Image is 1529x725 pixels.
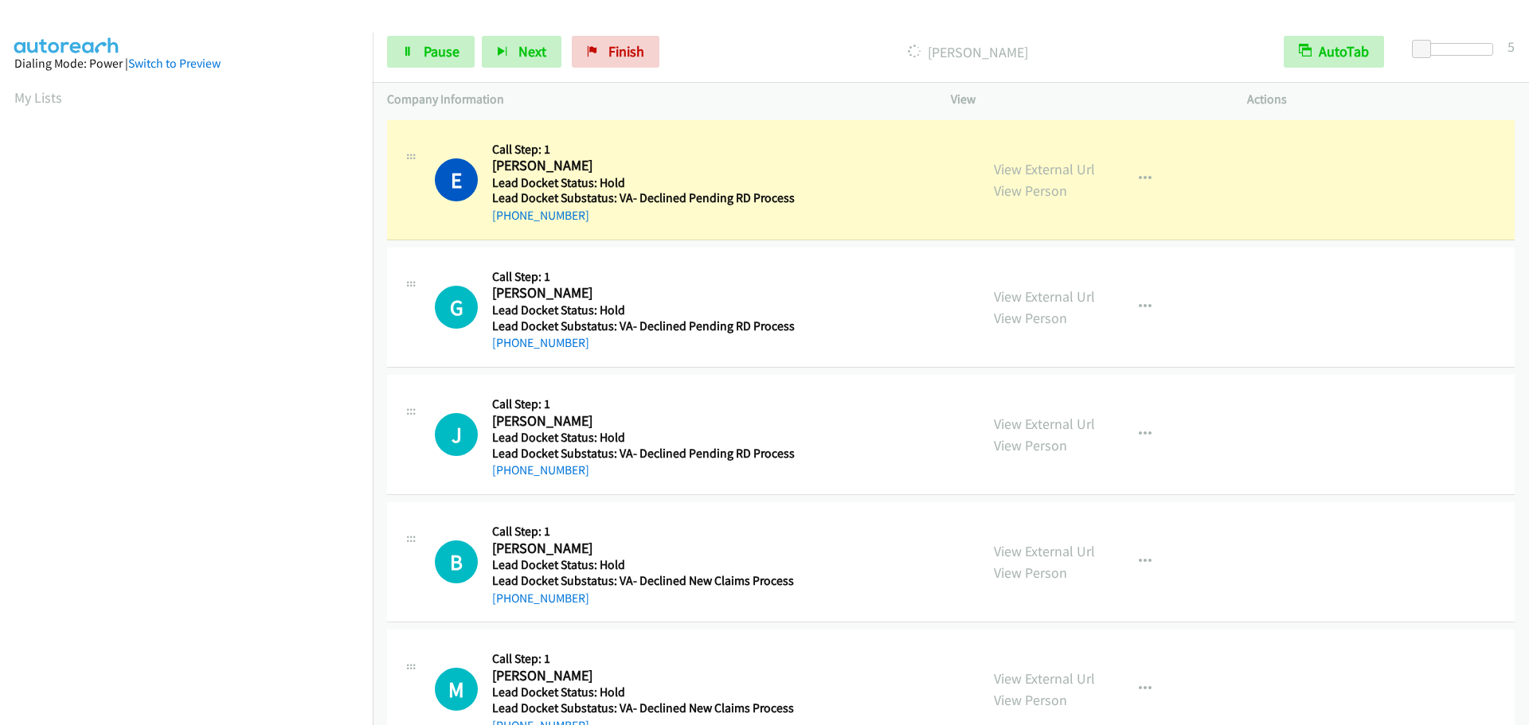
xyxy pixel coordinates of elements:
h5: Lead Docket Status: Hold [492,302,795,318]
div: The call is yet to be attempted [435,540,478,583]
h5: Lead Docket Substatus: VA- Declined New Claims Process [492,700,794,716]
div: The call is yet to be attempted [435,413,478,456]
div: Delay between calls (in seconds) [1420,43,1493,56]
a: View External Url [994,415,1095,433]
a: View Person [994,691,1067,709]
p: View [951,90,1218,109]
div: 5 [1507,36,1515,57]
p: Company Information [387,90,922,109]
h5: Lead Docket Status: Hold [492,430,795,446]
h1: G [435,286,478,329]
div: The call is yet to be attempted [435,668,478,711]
a: View External Url [994,160,1095,178]
a: View Person [994,563,1067,582]
h5: Lead Docket Substatus: VA- Declined Pending RD Process [492,446,795,462]
div: The call is yet to be attempted [435,286,478,329]
a: [PHONE_NUMBER] [492,462,589,477]
h2: [PERSON_NAME] [492,412,788,431]
a: Finish [572,36,659,68]
h2: [PERSON_NAME] [492,540,788,558]
a: Switch to Preview [128,56,221,71]
a: View External Url [994,669,1095,688]
span: Next [518,42,546,60]
a: View External Url [994,542,1095,560]
span: Finish [608,42,644,60]
a: [PHONE_NUMBER] [492,208,589,223]
p: Actions [1247,90,1515,109]
h5: Lead Docket Substatus: VA- Declined Pending RD Process [492,190,795,206]
h5: Call Step: 1 [492,142,795,158]
h5: Lead Docket Status: Hold [492,175,795,191]
h1: J [435,413,478,456]
a: Pause [387,36,475,68]
h5: Call Step: 1 [492,269,795,285]
div: Dialing Mode: Power | [14,54,358,73]
h5: Call Step: 1 [492,651,794,667]
h1: B [435,540,478,583]
button: AutoTab [1284,36,1384,68]
h2: [PERSON_NAME] [492,667,788,685]
a: [PHONE_NUMBER] [492,591,589,606]
h5: Lead Docket Substatus: VA- Declined New Claims Process [492,573,794,589]
button: Next [482,36,561,68]
h1: E [435,158,478,201]
a: View Person [994,436,1067,454]
h5: Call Step: 1 [492,524,794,540]
p: [PERSON_NAME] [681,41,1255,63]
span: Pause [424,42,459,60]
h5: Lead Docket Substatus: VA- Declined Pending RD Process [492,318,795,334]
h2: [PERSON_NAME] [492,157,788,175]
h2: [PERSON_NAME] [492,284,788,302]
a: [PHONE_NUMBER] [492,335,589,350]
a: View External Url [994,287,1095,306]
h5: Lead Docket Status: Hold [492,557,794,573]
h5: Lead Docket Status: Hold [492,684,794,700]
a: View Person [994,181,1067,200]
h1: M [435,668,478,711]
a: View Person [994,309,1067,327]
a: My Lists [14,88,62,107]
h5: Call Step: 1 [492,396,795,412]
